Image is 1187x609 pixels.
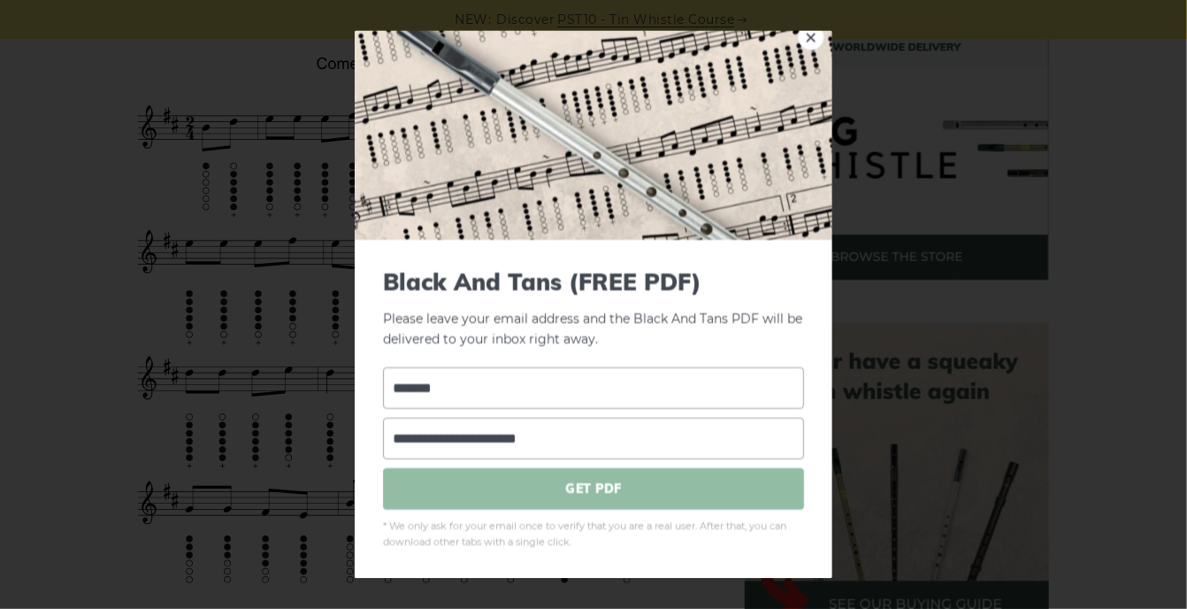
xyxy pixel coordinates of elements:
[355,19,832,240] img: Tin Whistle Tab Preview
[383,268,804,350] p: Please leave your email address and the Black And Tans PDF will be delivered to your inbox right ...
[383,468,804,510] span: GET PDF
[383,268,804,296] span: Black And Tans (FREE PDF)
[383,519,804,551] span: * We only ask for your email once to verify that you are a real user. After that, you can downloa...
[798,24,824,50] a: ×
